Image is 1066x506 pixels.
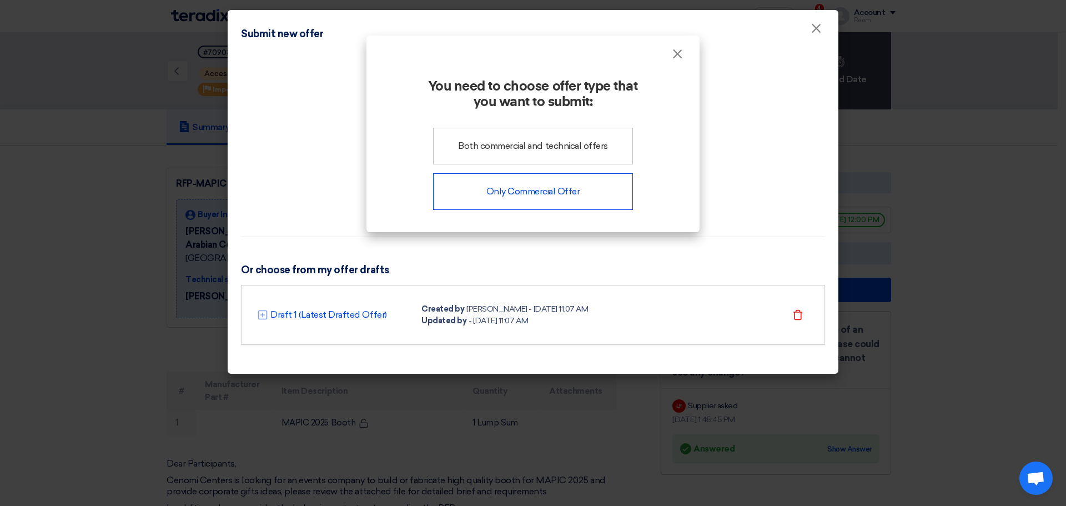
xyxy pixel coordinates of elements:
[384,79,682,110] h2: You need to choose offer type that you want to submit:
[433,173,633,210] div: Only Commercial Offer
[663,43,692,66] button: Close
[1019,462,1053,495] a: Open chat
[433,128,633,164] div: Both commercial and technical offers
[672,46,683,68] span: ×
